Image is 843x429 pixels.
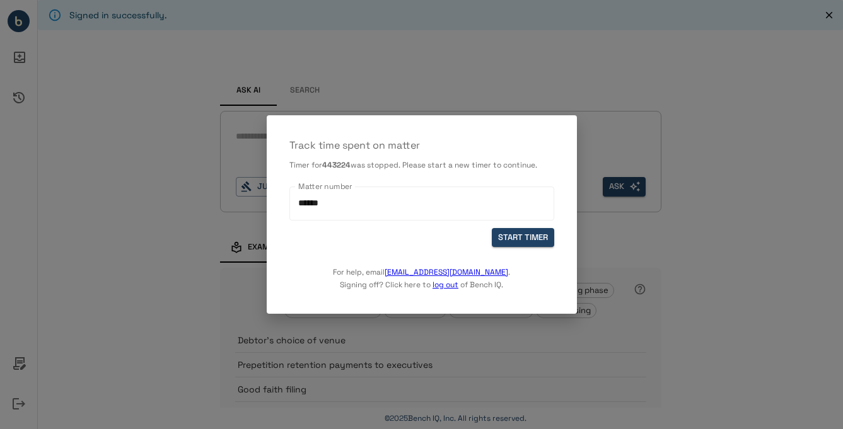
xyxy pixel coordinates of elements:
[289,160,322,170] span: Timer for
[298,181,352,192] label: Matter number
[433,280,458,290] a: log out
[289,138,554,153] p: Track time spent on matter
[385,267,508,277] a: [EMAIL_ADDRESS][DOMAIN_NAME]
[333,247,510,291] p: For help, email . Signing off? Click here to of Bench IQ.
[492,228,554,248] button: START TIMER
[351,160,537,170] span: was stopped. Please start a new timer to continue.
[322,160,351,170] b: 443224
